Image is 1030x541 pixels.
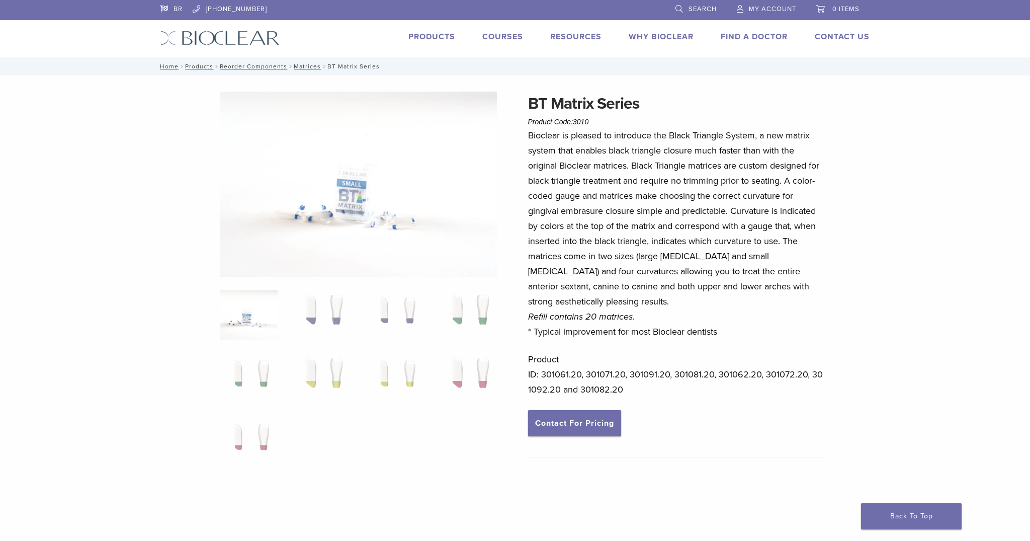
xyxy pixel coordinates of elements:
[832,5,860,13] span: 0 items
[721,32,788,42] a: Find A Doctor
[408,32,455,42] a: Products
[482,32,523,42] a: Courses
[220,92,497,277] img: Anterior Black Triangle Series Matrices
[528,128,824,339] p: Bioclear is pleased to introduce the Black Triangle System, a new matrix system that enables blac...
[528,311,635,322] em: Refill contains 20 matrices.
[287,64,294,69] span: /
[550,32,602,42] a: Resources
[293,290,351,340] img: BT Matrix Series - Image 2
[528,118,589,126] span: Product Code:
[294,63,321,70] a: Matrices
[220,417,278,467] img: BT Matrix Series - Image 9
[528,352,824,397] p: Product ID: 301061.20, 301071.20, 301091.20, 301081.20, 301062.20, 301072.20, 301092.20 and 30108...
[366,353,423,404] img: BT Matrix Series - Image 7
[689,5,717,13] span: Search
[293,353,351,404] img: BT Matrix Series - Image 6
[185,63,213,70] a: Products
[179,64,185,69] span: /
[213,64,220,69] span: /
[321,64,327,69] span: /
[220,353,278,404] img: BT Matrix Series - Image 5
[528,410,621,436] a: Contact For Pricing
[220,63,287,70] a: Reorder Components
[861,503,962,529] a: Back To Top
[160,31,280,45] img: Bioclear
[220,290,278,340] img: Anterior-Black-Triangle-Series-Matrices-324x324.jpg
[439,290,497,340] img: BT Matrix Series - Image 4
[815,32,870,42] a: Contact Us
[157,63,179,70] a: Home
[153,57,877,75] nav: BT Matrix Series
[366,290,423,340] img: BT Matrix Series - Image 3
[749,5,796,13] span: My Account
[528,92,824,116] h1: BT Matrix Series
[629,32,694,42] a: Why Bioclear
[439,353,497,404] img: BT Matrix Series - Image 8
[573,118,588,126] span: 3010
